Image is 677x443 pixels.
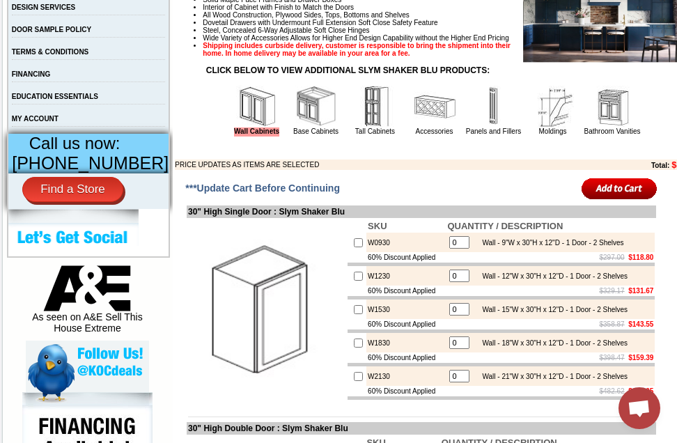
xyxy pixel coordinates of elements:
[237,39,239,40] img: spacer.gif
[162,39,164,40] img: spacer.gif
[38,63,73,77] td: Alabaster Shaker
[203,19,437,26] span: Dovetail Drawers with Undermount Full Extension Soft Close Safety Feature
[366,233,446,252] td: W0930
[188,231,345,388] img: 30'' High Single Door
[203,3,354,11] span: Interior of Cabinet with Finish to Match the Doors
[12,153,169,173] span: [PHONE_NUMBER]
[600,254,625,261] s: $297.00
[187,205,656,218] td: 30" High Single Door : Slym Shaker Blu
[366,333,446,352] td: W1830
[447,221,563,231] b: QUANTITY / DESCRIPTION
[651,162,669,169] b: Total:
[473,86,515,127] img: Panels and Fillers
[366,319,446,329] td: 60% Discount Applied
[366,300,446,319] td: W1530
[628,287,653,295] b: $131.67
[600,287,625,295] s: $329.17
[366,252,446,263] td: 60% Discount Applied
[239,63,281,79] td: [PERSON_NAME] Blue Shaker
[234,127,279,137] a: Wall Cabinets
[366,266,446,286] td: W1230
[600,387,625,395] s: $482.62
[203,26,369,34] span: Steel, Concealed 6-Way Adjustable Soft Close Hinges
[538,127,566,135] a: Moldings
[236,86,278,127] img: Wall Cabinets
[532,86,574,127] img: Moldings
[12,115,59,123] a: MY ACCOUNT
[414,86,456,127] img: Accessories
[12,93,98,100] a: EDUCATION ESSENTIALS
[416,127,453,135] a: Accessories
[475,373,628,380] div: Wall - 21"W x 30"H x 12"D - 1 Door - 2 Shelves
[600,354,625,362] s: $398.47
[295,86,337,127] img: Base Cabinets
[582,177,657,200] input: Add to Cart
[36,39,38,40] img: spacer.gif
[203,34,508,42] span: Wide Variety of Accessories Allows for Higher End Design Capability without the Higher End Pricing
[628,320,653,328] b: $143.55
[75,63,118,79] td: [PERSON_NAME] Yellow Walnut
[475,239,623,247] div: Wall - 9"W x 30"H x 12"D - 1 Door - 2 Shelves
[293,127,338,135] a: Base Cabinets
[26,265,149,341] div: As seen on A&E Sell This House Extreme
[368,221,387,231] b: SKU
[355,127,395,135] a: Tall Cabinets
[466,127,521,135] a: Panels and Fillers
[29,134,120,153] span: Call us now:
[366,386,446,396] td: 60% Discount Applied
[164,63,199,77] td: Baycreek Gray
[475,339,628,347] div: Wall - 18"W x 30"H x 12"D - 1 Door - 2 Shelves
[475,272,628,280] div: Wall - 12"W x 30"H x 12"D - 1 Door - 2 Shelves
[185,182,340,194] span: ***Update Cart Before Continuing
[584,127,641,135] a: Bathroom Vanities
[12,70,51,78] a: FINANCING
[201,63,237,77] td: Bellmonte Maple
[366,286,446,296] td: 60% Discount Applied
[118,39,120,40] img: spacer.gif
[175,160,575,170] td: PRICE UPDATES AS ITEMS ARE SELECTED
[366,366,446,386] td: W2130
[628,254,653,261] b: $118.80
[618,387,660,429] a: Chat abierto
[203,42,511,57] strong: Shipping includes curbside delivery, customer is responsible to bring the shipment into their hom...
[199,39,201,40] img: spacer.gif
[203,11,409,19] span: All Wood Construction, Plywood Sides, Tops, Bottoms and Shelves
[22,177,123,202] a: Find a Store
[591,86,633,127] img: Bathroom Vanities
[73,39,75,40] img: spacer.gif
[120,63,162,79] td: [PERSON_NAME] White Shaker
[628,354,653,362] b: $159.39
[600,320,625,328] s: $358.87
[12,26,91,33] a: DOOR SAMPLE POLICY
[366,352,446,363] td: 60% Discount Applied
[12,3,76,11] a: DESIGN SERVICES
[206,65,490,75] strong: CLICK BELOW TO VIEW ADDITIONAL SLYM SHAKER BLU PRODUCTS:
[628,387,653,395] b: $193.05
[12,48,89,56] a: TERMS & CONDITIONS
[475,306,628,313] div: Wall - 15"W x 30"H x 12"D - 1 Door - 2 Shelves
[187,422,656,435] td: 30" High Double Door : Slym Shaker Blu
[355,86,396,127] img: Tall Cabinets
